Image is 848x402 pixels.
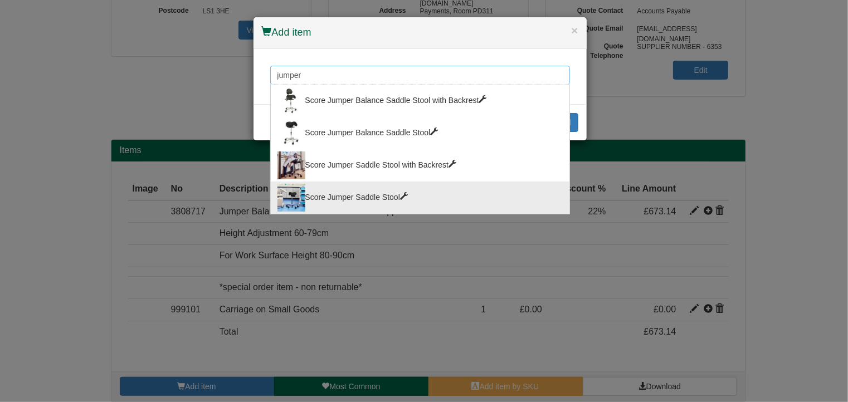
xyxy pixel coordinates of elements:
h4: Add item [262,26,578,40]
img: jumper-balance-saddle-stool-backrest-black_angle.jpg [277,87,305,115]
div: Score Jumper Balance Saddle Stool with Backrest [277,87,563,115]
div: Score Jumper Balance Saddle Stool [277,119,563,147]
button: × [571,24,578,36]
div: Score Jumper Saddle Stool [277,184,563,212]
img: scor-jumper-saddle-stool-black_1.jpg [277,184,305,212]
img: jumper-balance-saddle-stool-black_angle.jpg [277,119,305,147]
img: score-jumper-saddle-stool-with-backrest.jpg [277,151,305,179]
div: Score Jumper Saddle Stool with Backrest [277,151,563,179]
input: Search for a product [270,66,570,85]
